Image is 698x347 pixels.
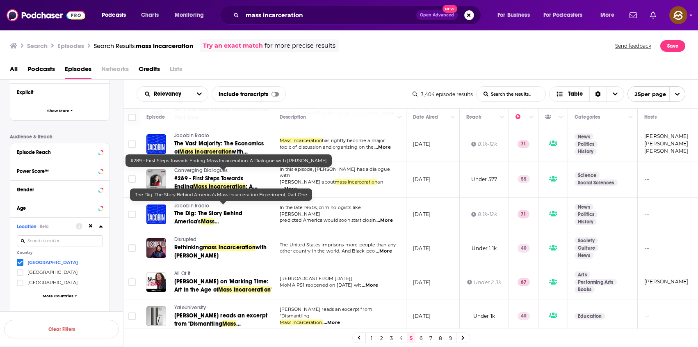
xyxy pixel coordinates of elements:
[518,278,530,286] p: 67
[575,112,600,122] div: Categories
[322,138,385,143] span: has rightly become a major
[575,172,600,179] a: Science
[413,91,473,97] div: 3,404 episode results
[497,9,530,21] span: For Business
[65,62,91,79] a: Episodes
[43,294,73,298] span: More Countries
[174,167,272,175] a: Converging Dialogues
[170,62,182,79] span: Lists
[203,41,263,51] a: Try an exact match
[179,148,232,155] span: Mass Incarceration
[471,176,497,182] span: Under 577
[128,244,136,252] span: Toggle select row
[280,276,352,281] span: [REBROADCAST FROM [DATE]]
[193,183,246,190] span: Mass Incarceration
[280,217,376,223] span: predicted America would soon start closin
[137,91,191,97] button: open menu
[17,90,98,95] div: Explicit
[280,306,372,319] span: [PERSON_NAME] reads an excerpt from "Dismantling
[17,147,103,157] button: Episode Reach
[280,179,335,185] span: [PERSON_NAME] about
[472,245,497,251] span: Under 1.1k
[4,320,119,338] button: Clear Filters
[413,140,431,147] p: [DATE]
[57,42,84,50] h3: Episodes
[280,319,323,325] span: Mass Incarceration.
[94,42,193,50] a: Search Results:mass incarceration
[575,245,598,251] a: Culture
[492,9,540,22] button: open menu
[644,140,688,147] a: [PERSON_NAME]
[154,91,184,97] span: Relevancy
[518,175,530,183] p: 55
[174,244,203,251] span: Rethinking
[413,211,431,218] p: [DATE]
[427,333,435,343] a: 7
[203,244,255,251] span: mass incarceration
[174,312,272,328] a: [PERSON_NAME] reads an excerpt from "DismantlingMass Incarceration
[376,217,393,224] span: ...More
[644,278,688,285] a: [PERSON_NAME]
[644,148,688,154] a: [PERSON_NAME]
[575,133,593,140] a: News
[94,42,193,50] div: Search Results:
[660,40,685,52] button: Save
[575,252,593,259] a: News
[416,10,458,20] button: Open AdvancedNew
[17,235,103,246] input: Search Location...
[174,244,272,260] a: Rethinkingmass incarcerationwith [PERSON_NAME]
[174,209,272,226] a: The Dig: The Story Behind America'sMass Incarceration
[377,333,385,343] a: 2
[376,248,392,255] span: ...More
[280,205,361,217] span: In the late 1960s, criminologists like [PERSON_NAME]
[589,87,607,101] div: Sort Direction
[575,286,595,293] a: Books
[575,237,598,244] a: Society
[174,237,197,242] span: Disrupted
[17,168,96,174] div: Power Score™
[128,278,136,286] span: Toggle select row
[10,134,110,140] p: Audience & Reach
[497,113,507,122] button: Column Actions
[467,279,501,286] div: Under 2.3k
[362,282,378,289] span: ...More
[575,218,597,225] a: History
[280,282,361,288] span: MoMA PS1 reopened on [DATE] wit
[17,250,103,255] p: Country
[96,9,137,22] button: open menu
[128,140,136,148] span: Toggle select row
[139,62,160,79] span: Credits
[626,113,636,122] button: Column Actions
[280,138,322,143] span: Mass incarceration
[545,112,557,122] div: Has Guests
[324,319,340,326] span: ...More
[413,245,431,252] p: [DATE]
[549,86,624,102] button: Choose View
[17,224,36,230] span: Location
[174,218,214,233] span: Mass Incarceration
[367,333,376,343] a: 1
[627,86,685,102] button: open menu
[281,186,297,192] span: ...More
[647,8,659,22] a: Show notifications dropdown
[518,244,530,252] p: 40
[626,8,640,22] a: Show notifications dropdown
[471,211,497,218] div: 8.1k-12k
[413,313,431,319] p: [DATE]
[568,91,583,97] span: Table
[191,87,208,101] button: open menu
[174,312,267,327] span: [PERSON_NAME] reads an excerpt from "Dismantling
[128,175,136,183] span: Toggle select row
[407,333,415,343] a: 5
[446,333,454,343] a: 9
[102,9,126,21] span: Podcasts
[174,133,209,138] span: Jacobin Radio
[280,248,375,254] span: other country in the world. And Black peo
[413,279,431,286] p: [DATE]
[280,144,374,150] span: topic of discussion and organizing on the
[141,9,159,21] span: Charts
[174,175,272,191] a: #289 - First Steps Towards EndingMass Incarceration: A Dialogue with [PERSON_NAME]
[10,62,18,79] a: All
